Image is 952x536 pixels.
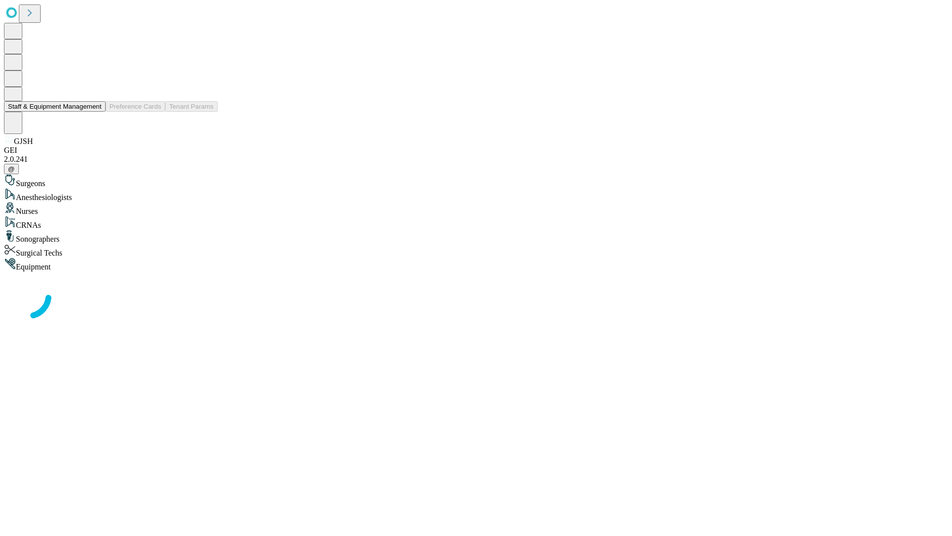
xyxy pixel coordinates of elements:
[4,155,948,164] div: 2.0.241
[4,174,948,188] div: Surgeons
[4,202,948,216] div: Nurses
[4,244,948,258] div: Surgical Techs
[4,230,948,244] div: Sonographers
[4,146,948,155] div: GEI
[165,101,218,112] button: Tenant Params
[4,216,948,230] div: CRNAs
[4,164,19,174] button: @
[4,101,106,112] button: Staff & Equipment Management
[4,188,948,202] div: Anesthesiologists
[106,101,165,112] button: Preference Cards
[4,258,948,271] div: Equipment
[14,137,33,145] span: GJSH
[8,165,15,173] span: @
